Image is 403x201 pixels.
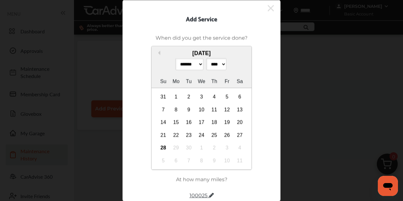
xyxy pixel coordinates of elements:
[196,105,207,115] div: Choose Wednesday, September 10th, 2025
[196,76,207,87] div: We
[196,92,207,102] div: Choose Wednesday, September 3rd, 2025
[222,118,232,128] div: Choose Friday, September 19th, 2025
[158,143,168,153] div: Choose Sunday, September 28th, 2025
[158,92,168,102] div: Choose Sunday, August 31st, 2025
[171,156,181,166] div: Not available Monday, October 6th, 2025
[222,105,232,115] div: Choose Friday, September 12th, 2025
[176,176,227,182] p: At how many miles?
[184,118,194,128] div: Choose Tuesday, September 16th, 2025
[151,50,252,57] div: [DATE]
[156,51,160,55] button: Previous Month
[222,92,232,102] div: Choose Friday, September 5th, 2025
[209,118,219,128] div: Choose Thursday, September 18th, 2025
[209,143,219,153] div: Not available Thursday, October 2nd, 2025
[378,176,398,196] iframe: Button to launch messaging window
[171,92,181,102] div: Choose Monday, September 1st, 2025
[209,156,219,166] div: Not available Thursday, October 9th, 2025
[235,105,245,115] div: Choose Saturday, September 13th, 2025
[157,91,246,167] div: month 2025-09
[158,118,168,128] div: Choose Sunday, September 14th, 2025
[235,130,245,140] div: Choose Saturday, September 27th, 2025
[209,130,219,140] div: Choose Thursday, September 25th, 2025
[123,14,280,24] div: Add Service
[222,130,232,140] div: Choose Friday, September 26th, 2025
[235,143,245,153] div: Not available Saturday, October 4th, 2025
[209,105,219,115] div: Choose Thursday, September 11th, 2025
[171,118,181,128] div: Choose Monday, September 15th, 2025
[196,143,207,153] div: Not available Wednesday, October 1st, 2025
[171,76,181,87] div: Mo
[171,143,181,153] div: Not available Monday, September 29th, 2025
[184,156,194,166] div: Not available Tuesday, October 7th, 2025
[184,130,194,140] div: Choose Tuesday, September 23rd, 2025
[222,76,232,87] div: Fr
[158,76,168,87] div: Su
[190,193,214,198] span: 100025
[222,156,232,166] div: Not available Friday, October 10th, 2025
[184,92,194,102] div: Choose Tuesday, September 2nd, 2025
[235,156,245,166] div: Not available Saturday, October 11th, 2025
[158,130,168,140] div: Choose Sunday, September 21st, 2025
[196,156,207,166] div: Not available Wednesday, October 8th, 2025
[209,92,219,102] div: Choose Thursday, September 4th, 2025
[184,105,194,115] div: Choose Tuesday, September 9th, 2025
[196,118,207,128] div: Choose Wednesday, September 17th, 2025
[184,76,194,87] div: Tu
[209,76,219,87] div: Th
[235,92,245,102] div: Choose Saturday, September 6th, 2025
[158,105,168,115] div: Choose Sunday, September 7th, 2025
[184,143,194,153] div: Not available Tuesday, September 30th, 2025
[196,130,207,140] div: Choose Wednesday, September 24th, 2025
[235,76,245,87] div: Sa
[171,105,181,115] div: Choose Monday, September 8th, 2025
[171,130,181,140] div: Choose Monday, September 22nd, 2025
[235,118,245,128] div: Choose Saturday, September 20th, 2025
[158,156,168,166] div: Not available Sunday, October 5th, 2025
[222,143,232,153] div: Not available Friday, October 3rd, 2025
[156,35,247,41] p: When did you get the service done?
